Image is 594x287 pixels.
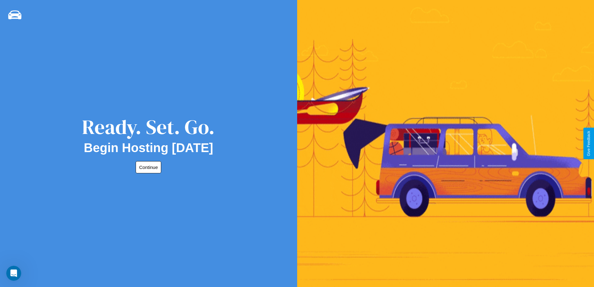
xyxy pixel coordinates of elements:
[6,266,21,281] iframe: Intercom live chat
[84,141,213,155] h2: Begin Hosting [DATE]
[82,113,215,141] div: Ready. Set. Go.
[136,161,161,173] button: Continue
[587,131,591,156] div: Give Feedback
